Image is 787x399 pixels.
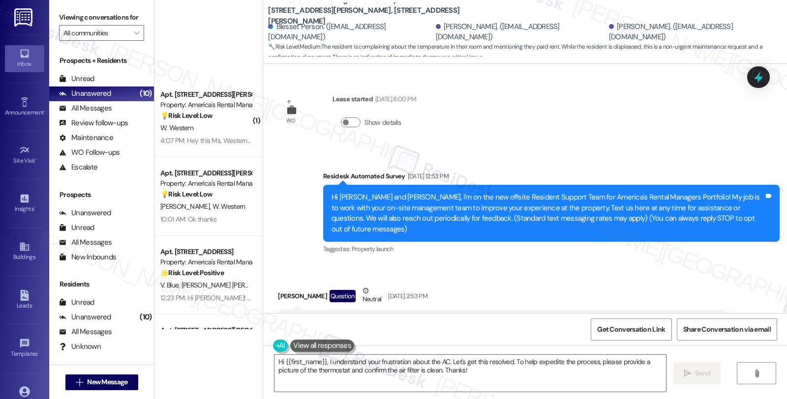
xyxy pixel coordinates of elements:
[160,202,212,211] span: [PERSON_NAME]
[35,156,37,163] span: •
[59,88,111,99] div: Unanswered
[323,242,780,256] div: Tagged as:
[160,325,251,336] div: Apt. [STREET_ADDRESS][GEOGRAPHIC_DATA][STREET_ADDRESS]
[160,281,182,289] span: V. Blue
[59,297,94,308] div: Unread
[63,25,128,41] input: All communities
[373,94,416,104] div: [DATE] 8:00 PM
[160,123,193,132] span: W. Western
[59,252,116,262] div: New Inbounds
[673,362,721,384] button: Send
[274,355,666,392] textarea: Hi {{first_name}}, I understand your frustration about the AC. Let's get this resolved. To help e...
[323,171,780,185] div: Residesk Automated Survey
[597,324,665,335] span: Get Conversation Link
[59,118,128,128] div: Review follow-ups
[59,237,112,248] div: All Messages
[49,279,154,289] div: Residents
[591,318,671,341] button: Get Conversation Link
[59,327,112,337] div: All Messages
[134,29,139,37] i: 
[65,374,138,390] button: New Message
[137,310,154,325] div: (10)
[386,291,427,301] div: [DATE] 2:53 PM
[5,190,44,217] a: Insights •
[684,370,691,377] i: 
[160,178,251,189] div: Property: America's Rental Managers Portfolio
[59,147,120,158] div: WO Follow-ups
[160,268,224,277] strong: 🌟 Risk Level: Positive
[59,103,112,114] div: All Messages
[330,290,356,302] div: Question
[49,56,154,66] div: Prospects + Residents
[268,22,433,43] div: Blesset Person. ([EMAIL_ADDRESS][DOMAIN_NAME])
[160,89,251,100] div: Apt. [STREET_ADDRESS][PERSON_NAME][PERSON_NAME]
[364,117,401,128] label: Show details
[137,86,154,101] div: (10)
[160,168,251,178] div: Apt. [STREET_ADDRESS][PERSON_NAME][PERSON_NAME]
[352,245,393,253] span: Property launch
[59,342,101,352] div: Unknown
[268,43,320,51] strong: 🔧 Risk Level: Medium
[44,108,45,114] span: •
[436,22,606,43] div: [PERSON_NAME]. ([EMAIL_ADDRESS][DOMAIN_NAME])
[34,204,35,211] span: •
[59,208,111,218] div: Unanswered
[160,215,217,224] div: 10:01 AM: Ok thanks
[14,8,34,27] img: ResiDesk Logo
[59,312,111,322] div: Unanswered
[5,335,44,362] a: Templates •
[160,257,251,267] div: Property: America's Rental Managers Portfolio
[753,370,760,377] i: 
[683,324,771,335] span: Share Conversation via email
[59,162,97,172] div: Escalate
[405,171,449,181] div: [DATE] 12:53 PM
[160,190,212,199] strong: 💡 Risk Level: Low
[5,45,44,72] a: Inbox
[160,100,251,110] div: Property: America's Rental Managers Portfolio
[332,192,764,234] div: Hi [PERSON_NAME] and [PERSON_NAME], I'm on the new offsite Resident Support Team for America's Re...
[160,111,212,120] strong: 💡 Risk Level: Low
[59,223,94,233] div: Unread
[59,74,94,84] div: Unread
[677,318,777,341] button: Share Conversation via email
[286,115,296,126] div: WO
[76,378,83,386] i: 
[268,42,787,63] span: : The resident is complaining about the temperature in their room and mentioning they paid rent. ...
[5,287,44,313] a: Leads
[160,293,584,302] div: 12:23 PM: Hi [PERSON_NAME]! Please let us know the conditions in case of renewal, do you have any...
[278,285,726,310] div: [PERSON_NAME]
[160,136,494,145] div: 4:07 PM: Hey this Ms. Western was waiting for you to get back to me about up-sizing my garbage ca...
[5,142,44,169] a: Site Visit •
[695,368,710,378] span: Send
[87,377,127,387] span: New Message
[212,202,245,211] span: W. Western
[609,22,780,43] div: [PERSON_NAME]. ([EMAIL_ADDRESS][DOMAIN_NAME])
[182,281,284,289] span: [PERSON_NAME] [PERSON_NAME]
[49,190,154,200] div: Prospects
[5,238,44,265] a: Buildings
[38,349,39,356] span: •
[333,94,416,108] div: Lease started
[361,285,383,306] div: Neutral
[59,10,144,25] label: Viewing conversations for
[160,247,251,257] div: Apt. [STREET_ADDRESS]
[59,133,113,143] div: Maintenance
